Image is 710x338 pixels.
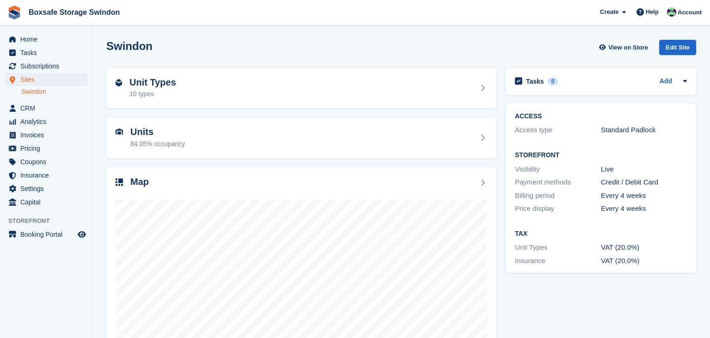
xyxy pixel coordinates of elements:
[601,177,687,188] div: Credit / Debit Card
[515,113,687,120] h2: ACCESS
[21,87,87,96] a: Swindon
[8,216,92,226] span: Storefront
[5,73,87,86] a: menu
[659,40,696,55] div: Edit Site
[20,155,76,168] span: Coupons
[130,177,149,187] h2: Map
[5,129,87,141] a: menu
[5,182,87,195] a: menu
[20,102,76,115] span: CRM
[130,127,185,137] h2: Units
[515,152,687,159] h2: Storefront
[515,164,601,175] div: Visibility
[526,77,544,86] h2: Tasks
[7,6,21,19] img: stora-icon-8386f47178a22dfd0bd8f6a31ec36ba5ce8667c1dd55bd0f319d3a0aa187defe.svg
[76,229,87,240] a: Preview store
[660,76,672,87] a: Add
[5,102,87,115] a: menu
[25,5,123,20] a: Boxsafe Storage Swindon
[5,60,87,73] a: menu
[5,33,87,46] a: menu
[116,129,123,135] img: unit-icn-7be61d7bf1b0ce9d3e12c5938cc71ed9869f7b940bace4675aadf7bd6d80202e.svg
[646,7,659,17] span: Help
[601,256,687,266] div: VAT (20.0%)
[5,115,87,128] a: menu
[601,191,687,201] div: Every 4 weeks
[20,46,76,59] span: Tasks
[106,68,496,109] a: Unit Types 10 types
[678,8,702,17] span: Account
[129,77,176,88] h2: Unit Types
[130,139,185,149] div: 84.05% occupancy
[20,60,76,73] span: Subscriptions
[5,142,87,155] a: menu
[515,242,601,253] div: Unit Types
[515,125,601,135] div: Access type
[515,203,601,214] div: Price display
[5,228,87,241] a: menu
[608,43,648,52] span: View on Store
[548,77,558,86] div: 0
[515,256,601,266] div: Insurance
[601,242,687,253] div: VAT (20.0%)
[659,40,696,59] a: Edit Site
[116,79,122,86] img: unit-type-icn-2b2737a686de81e16bb02015468b77c625bbabd49415b5ef34ead5e3b44a266d.svg
[20,129,76,141] span: Invoices
[515,230,687,238] h2: Tax
[667,7,676,17] img: Kim Virabi
[601,125,687,135] div: Standard Padlock
[598,40,652,55] a: View on Store
[20,228,76,241] span: Booking Portal
[5,46,87,59] a: menu
[20,182,76,195] span: Settings
[515,191,601,201] div: Billing period
[601,203,687,214] div: Every 4 weeks
[20,73,76,86] span: Sites
[5,196,87,209] a: menu
[20,142,76,155] span: Pricing
[20,115,76,128] span: Analytics
[20,33,76,46] span: Home
[106,40,153,52] h2: Swindon
[106,117,496,158] a: Units 84.05% occupancy
[5,169,87,182] a: menu
[20,169,76,182] span: Insurance
[20,196,76,209] span: Capital
[600,7,618,17] span: Create
[116,178,123,186] img: map-icn-33ee37083ee616e46c38cad1a60f524a97daa1e2b2c8c0bc3eb3415660979fc1.svg
[129,89,176,99] div: 10 types
[601,164,687,175] div: Live
[515,177,601,188] div: Payment methods
[5,155,87,168] a: menu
